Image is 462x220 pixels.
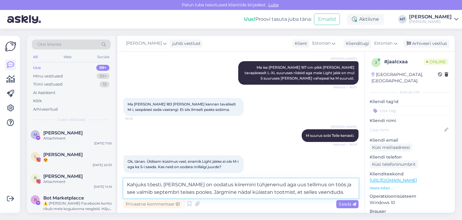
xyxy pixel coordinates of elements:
span: j [375,60,377,65]
span: Mari-Liis Treimut [43,130,83,136]
div: 😍 [43,157,112,163]
div: [DATE] 20:33 [93,163,112,167]
span: Otsi kliente [37,41,61,48]
div: Arhiveeri vestlus [403,39,449,48]
p: Brauser [370,208,450,215]
span: Saada [339,201,356,207]
p: Windows 10 [370,200,450,206]
span: M suurus sobi Teile kenasti. [306,133,354,138]
img: Askly Logo [5,41,16,52]
span: Nähtud ✓ 16:07 [333,85,357,90]
div: [GEOGRAPHIC_DATA], [GEOGRAPHIC_DATA] [371,71,438,84]
div: Klienditugi [343,40,369,47]
div: juhib vestlust [170,40,201,47]
span: R [34,176,37,180]
p: Vaata edasi ... [370,185,450,191]
span: Bot Marketplacce [43,195,84,201]
div: ⚠️ [PERSON_NAME] Facebooki konto rikub meie kogukonna reegleid. Hiljuti on meie süsteem saanud ka... [43,201,112,212]
div: [DATE] 14:16 [94,184,112,189]
input: Lisa nimi [370,127,443,133]
div: Socials [96,53,111,61]
span: Ma [PERSON_NAME] 183 [PERSON_NAME] kannan tavaliselt M-i, seepärast seda vaatangi. Et siis ilmsel... [128,102,237,112]
span: B [34,197,37,202]
p: Kliendi email [370,137,450,143]
span: Uued vestlused [57,117,85,122]
span: [PERSON_NAME] [331,124,357,129]
div: Kõik [33,98,42,104]
span: [PERSON_NAME] [126,40,162,47]
span: Leele Lahi [43,152,83,157]
span: Estonian [374,40,393,47]
span: 16:08 [125,116,148,121]
div: All [32,53,39,61]
button: Emailid [314,14,340,25]
a: [URL][DOMAIN_NAME] [370,178,417,183]
div: 19 [100,81,109,87]
div: # jaalcxaa [384,58,424,65]
p: Operatsioonisüsteem [370,193,450,200]
b: Uus! [244,16,255,22]
div: Kliendi info [370,90,450,95]
span: Estonian [312,40,331,47]
div: Attachment [43,136,112,141]
div: Aktiivne [347,14,384,25]
p: Kliendi nimi [370,118,450,124]
p: Kliendi telefon [370,154,450,160]
p: Klienditeekond [370,171,450,177]
div: Küsi meiliaadressi [370,143,412,152]
span: Ok, tänan. Üldisem küsimus veel, enamik Light jakke ei ole M-i ega ka S-i saada. Kas neid on ooda... [128,159,239,169]
span: Ma ise [PERSON_NAME] 167 cm pikk [PERSON_NAME] tavapäraselt L-XL suuruses riideid aga meie Light ... [245,65,355,80]
span: M [34,132,37,137]
textarea: Kahjuks tõesti, [PERSON_NAME] on oodatus kiiremini tühjenenud aga uus tellimus on töös ja see val... [123,178,359,198]
div: AI Assistent [33,90,55,96]
div: Arhiveeritud [33,106,58,112]
div: [PERSON_NAME] [409,19,452,24]
div: Web [62,53,73,61]
div: Tiimi vestlused [33,81,63,87]
div: Küsi telefoninumbrit [370,160,418,168]
div: MT [398,15,407,24]
div: 99+ [97,73,109,79]
div: Attachment [43,179,112,184]
a: [PERSON_NAME][PERSON_NAME] [409,14,458,24]
div: [DATE] 20:31 [93,212,112,216]
div: Minu vestlused [33,73,63,79]
span: Nähtud ✓ 16:09 [333,142,357,147]
div: [PERSON_NAME] [409,14,452,19]
div: Privaatne kommentaar [123,200,182,208]
div: Klient [292,40,307,47]
input: Lisa tag [370,106,450,115]
span: L [34,154,36,159]
span: Online [424,58,448,65]
div: 99+ [96,65,109,71]
p: Kliendi tag'id [370,99,450,105]
div: Uus [33,65,41,71]
div: Proovi tasuta juba täna: [244,16,312,23]
span: [PERSON_NAME] [331,56,357,61]
span: Robin Hunt [43,174,83,179]
div: [DATE] 7:00 [94,141,112,146]
span: Luba [266,2,280,8]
